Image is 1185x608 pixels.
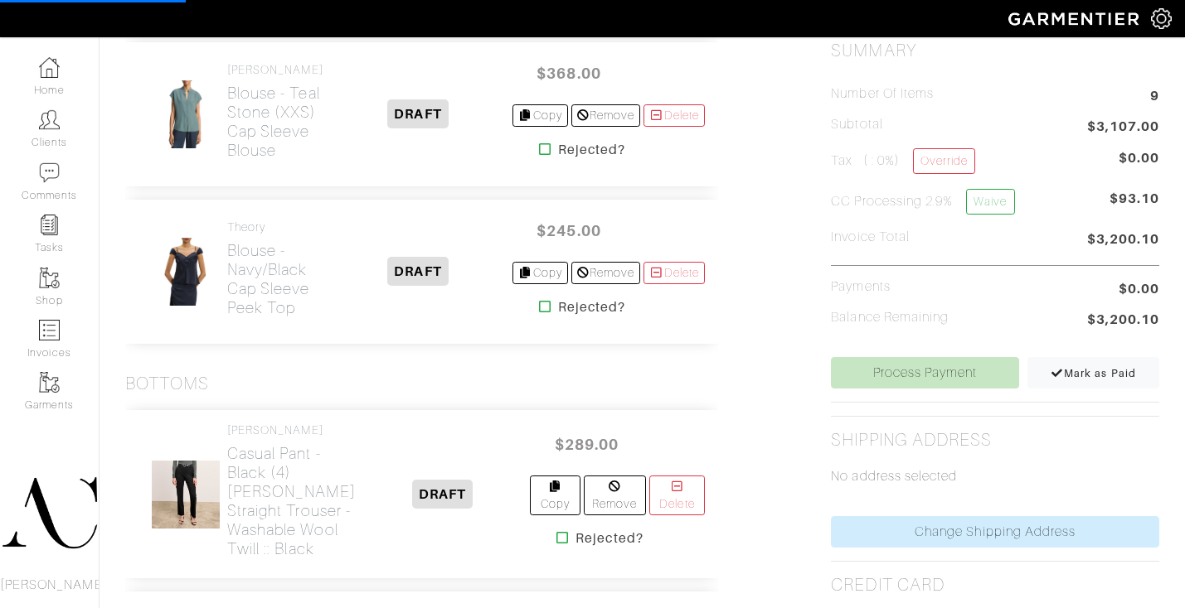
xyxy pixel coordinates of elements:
p: No address selected [831,466,1159,486]
a: Change Shipping Address [831,516,1159,548]
strong: Rejected? [558,140,625,160]
h2: Casual Pant - Black (4) [PERSON_NAME] Straight Trouser - Washable Wool Twill :: Black [227,444,356,558]
h5: Subtotal [831,117,882,133]
img: gear-icon-white-bd11855cb880d31180b6d7d6211b90ccbf57a29d726f0c71d8c61bd08dd39cc2.png [1151,8,1172,29]
span: $368.00 [519,55,619,91]
img: garments-icon-b7da505a4dc4fd61783c78ac3ca0ef83fa9d6f193b1c9dc38574b1d14d53ca28.png [39,372,60,393]
img: fkVFYg3Rge1eCuSJaFHe3KFM [158,80,214,149]
a: Remove [571,104,640,127]
span: $3,107.00 [1087,117,1159,139]
a: Delete [643,104,705,127]
span: $0.00 [1119,148,1159,168]
h4: [PERSON_NAME] [227,63,324,77]
span: DRAFT [387,257,448,286]
img: comment-icon-a0a6a9ef722e966f86d9cbdc48e553b5cf19dbc54f86b18d962a5391bc8f6eb6.png [39,162,60,183]
img: garments-icon-b7da505a4dc4fd61783c78ac3ca0ef83fa9d6f193b1c9dc38574b1d14d53ca28.png [39,268,60,288]
h5: Payments [831,279,890,295]
span: DRAFT [387,99,448,128]
a: Theory Blouse - Navy/BlackCap Sleeve Peek Top [227,220,324,317]
a: Override [913,148,975,174]
img: dashboard-icon-dbcd8f5a0b271acd01030246c82b418ddd0df26cd7fceb0bd07c9910d44c42f6.png [39,57,60,78]
h2: Summary [831,41,1159,61]
h2: Blouse - Navy/Black Cap Sleeve Peek Top [227,241,324,317]
h4: Theory [227,220,324,234]
strong: Rejected? [576,528,643,548]
a: Delete [643,262,705,284]
span: Mark as Paid [1051,367,1136,379]
a: Process Payment [831,357,1019,388]
a: Waive [966,189,1014,215]
img: garmentier-logo-header-white-b43fb05a5012e4ada735d5af1a66efaba907eab6374d6393d1fbf88cb4ef424d.png [1000,4,1151,33]
h3: Bottoms [125,374,209,394]
span: $3,200.10 [1087,229,1159,252]
img: KgjnebRf7zNpWpJsPaJD4tPq [158,237,214,306]
a: Delete [649,475,705,515]
a: [PERSON_NAME] Blouse - Teal Stone (XXS)Cap Sleeve Blouse [227,63,324,160]
span: $289.00 [537,427,636,462]
h5: Invoice Total [831,229,910,245]
img: orders-icon-0abe47150d42831381b5fb84f609e132dff9fe21cb692f30cb5eec754e2cba89.png [39,320,60,340]
a: [PERSON_NAME] Casual Pant - Black (4)[PERSON_NAME] Straight Trouser - Washable Wool Twill :: Black [227,423,356,558]
h2: Credit Card [831,575,945,596]
h5: CC Processing 2.9% [831,189,1014,215]
img: uUwc66y2fUeJwv7gq6qJK7jF [151,460,221,529]
a: Remove [571,262,640,284]
h5: Balance Remaining [831,310,949,326]
span: $93.10 [1110,189,1159,221]
span: $245.00 [519,213,619,249]
h2: Blouse - Teal Stone (XXS) Cap Sleeve Blouse [227,84,324,160]
a: Mark as Paid [1027,357,1159,388]
strong: Rejected? [558,297,625,317]
h4: [PERSON_NAME] [227,423,356,437]
h5: Number of Items [831,86,934,102]
span: $0.00 [1119,279,1159,299]
a: Remove [584,475,646,515]
a: Copy [512,104,568,127]
h5: Tax ( : 0%) [831,148,975,174]
span: 9 [1150,86,1159,109]
a: Copy [530,475,580,515]
img: reminder-icon-8004d30b9f0a5d33ae49ab947aed9ed385cf756f9e5892f1edd6e32f2345188e.png [39,215,60,235]
span: DRAFT [412,480,473,509]
h2: Shipping Address [831,430,992,451]
a: Copy [512,262,568,284]
img: clients-icon-6bae9207a08558b7cb47a8932f037763ab4055f8c8b6bfacd5dc20c3e0201464.png [39,109,60,130]
span: $3,200.10 [1087,310,1159,332]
